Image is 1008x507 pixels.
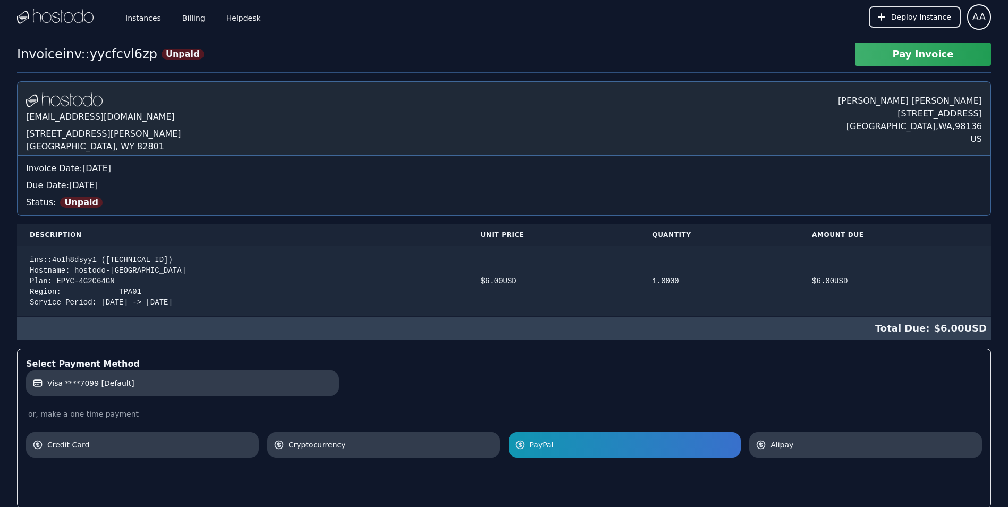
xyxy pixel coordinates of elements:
[855,43,991,66] button: Pay Invoice
[846,468,982,487] iframe: PayPal
[26,358,982,370] div: Select Payment Method
[891,12,951,22] span: Deploy Instance
[162,49,204,60] span: Unpaid
[17,224,468,246] th: Description
[26,409,982,419] div: or, make a one time payment
[47,378,134,388] span: Visa ****7099 [Default]
[530,440,735,450] span: PayPal
[289,440,494,450] span: Cryptocurrency
[838,90,982,107] div: [PERSON_NAME] [PERSON_NAME]
[26,179,982,192] div: Due Date: [DATE]
[17,46,157,63] div: Invoice inv::yycfcvl6zp
[481,276,627,286] div: $ 6.00 USD
[17,317,991,340] div: $ 6.00 USD
[30,255,455,308] div: ins::4o1h8dsyy1 ([TECHNICAL_ID]) Hostname: hostodo-[GEOGRAPHIC_DATA] Plan: EPYC-4G2C64GN Region: ...
[869,6,961,28] button: Deploy Instance
[875,321,934,336] span: Total Due:
[799,224,991,246] th: Amount Due
[26,128,181,140] div: [STREET_ADDRESS][PERSON_NAME]
[812,276,978,286] div: $ 6.00 USD
[468,224,640,246] th: Unit Price
[17,9,94,25] img: Logo
[26,162,982,175] div: Invoice Date: [DATE]
[838,133,982,146] div: US
[60,197,103,208] span: Unpaid
[770,440,976,450] span: Alipay
[26,92,103,108] img: Logo
[26,108,181,128] div: [EMAIL_ADDRESS][DOMAIN_NAME]
[639,224,799,246] th: Quantity
[652,276,786,286] div: 1.0000
[838,107,982,120] div: [STREET_ADDRESS]
[838,120,982,133] div: [GEOGRAPHIC_DATA] , WA , 98136
[972,10,986,24] span: AA
[967,4,991,30] button: User menu
[26,192,982,209] div: Status:
[47,440,252,450] span: Credit Card
[26,140,181,153] div: [GEOGRAPHIC_DATA], WY 82801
